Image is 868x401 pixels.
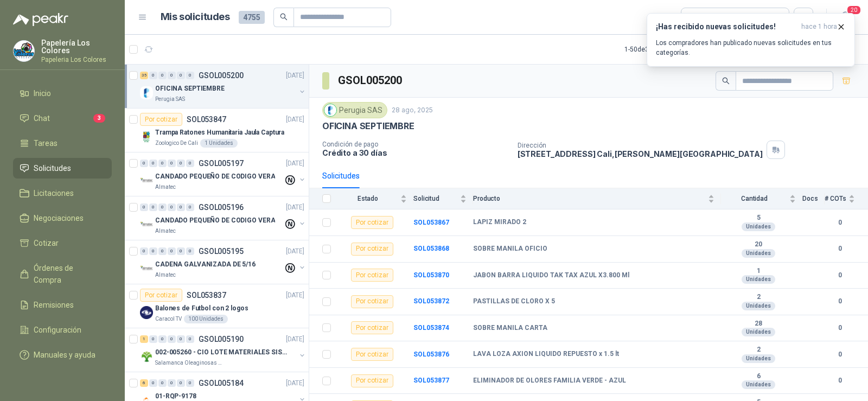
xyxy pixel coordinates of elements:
a: Configuración [13,320,112,340]
div: 0 [158,160,167,167]
div: 0 [149,335,157,343]
a: 35 0 0 0 0 0 GSOL005200[DATE] Company LogoOFICINA SEPTIEMBREPerugia SAS [140,69,307,104]
span: search [722,77,730,85]
span: Estado [337,195,398,202]
span: # COTs [825,195,846,202]
p: Caracol TV [155,315,182,323]
b: 0 [825,296,855,307]
div: Por cotizar [140,113,182,126]
th: Cantidad [721,188,802,209]
div: Perugia SAS [322,102,387,118]
a: Solicitudes [13,158,112,179]
a: Negociaciones [13,208,112,228]
p: GSOL005184 [199,379,244,387]
h3: GSOL005200 [338,72,404,89]
b: SOBRE MANILA OFICIO [473,245,547,253]
a: Por cotizarSOL053847[DATE] Company LogoTrampa Ratones Humanitaria Jaula CapturaZoologico De Cali1... [125,109,309,152]
p: [DATE] [286,378,304,389]
img: Company Logo [140,86,153,99]
div: Por cotizar [351,295,393,308]
div: Unidades [742,249,775,258]
img: Company Logo [140,262,153,275]
div: Por cotizar [351,269,393,282]
div: 0 [149,247,157,255]
p: [DATE] [286,202,304,213]
p: [DATE] [286,246,304,257]
span: Órdenes de Compra [34,262,101,286]
span: Negociaciones [34,212,84,224]
p: SOL053847 [187,116,226,123]
button: 20 [835,8,855,27]
p: CANDADO PEQUEÑO DE CODIGO VERA [155,215,275,226]
span: Tareas [34,137,58,149]
div: 0 [149,203,157,211]
th: Solicitud [413,188,473,209]
div: 1 - 50 de 3061 [624,41,695,58]
div: 100 Unidades [184,315,228,323]
span: Solicitudes [34,162,71,174]
p: CADENA GALVANIZADA DE 5/16 [155,259,256,270]
a: Órdenes de Compra [13,258,112,290]
div: 0 [149,160,157,167]
span: Configuración [34,324,81,336]
p: OFICINA SEPTIEMBRE [155,84,225,94]
img: Logo peakr [13,13,68,26]
p: 28 ago, 2025 [392,105,433,116]
div: 0 [186,247,194,255]
div: 0 [158,72,167,79]
div: 0 [168,379,176,387]
div: 0 [140,247,148,255]
a: 0 0 0 0 0 0 GSOL005196[DATE] Company LogoCANDADO PEQUEÑO DE CODIGO VERAAlmatec [140,201,307,235]
b: 0 [825,323,855,333]
b: JABON BARRA LIQUIDO TAK TAX AZUL X3.800 Ml [473,271,629,280]
b: LAPIZ MIRADO 2 [473,218,526,227]
div: Todas [688,11,711,23]
p: GSOL005196 [199,203,244,211]
div: 0 [186,335,194,343]
div: 0 [168,72,176,79]
div: 0 [177,335,185,343]
b: 2 [721,293,796,302]
a: SOL053877 [413,377,449,384]
span: Cantidad [721,195,787,202]
a: SOL053867 [413,219,449,226]
th: Docs [802,188,825,209]
span: Manuales y ayuda [34,349,95,361]
div: 0 [158,203,167,211]
p: GSOL005197 [199,160,244,167]
div: Por cotizar [351,374,393,387]
div: Unidades [742,380,775,389]
div: 0 [186,379,194,387]
a: SOL053870 [413,271,449,279]
a: Tareas [13,133,112,154]
div: 0 [186,160,194,167]
th: Estado [337,188,413,209]
span: 3 [93,114,105,123]
p: [DATE] [286,290,304,301]
div: Unidades [742,275,775,284]
img: Company Logo [140,306,153,319]
b: 5 [721,214,796,222]
div: 0 [140,160,148,167]
div: 0 [177,247,185,255]
p: OFICINA SEPTIEMBRE [322,120,414,132]
img: Company Logo [140,218,153,231]
a: SOL053872 [413,297,449,305]
b: SOL053868 [413,245,449,252]
p: 002-005260 - CIO LOTE MATERIALES SISTEMA HIDRAULIC [155,347,290,358]
p: Dirección [518,142,763,149]
span: hace 1 hora [801,22,837,31]
b: 1 [721,267,796,276]
div: Unidades [742,222,775,231]
p: [DATE] [286,334,304,345]
button: ¡Has recibido nuevas solicitudes!hace 1 hora Los compradores han publicado nuevas solicitudes en ... [647,13,855,67]
div: 0 [177,160,185,167]
p: Los compradores han publicado nuevas solicitudes en tus categorías. [656,38,846,58]
div: 0 [149,379,157,387]
span: 4755 [239,11,265,24]
div: 0 [158,379,167,387]
p: [DATE] [286,71,304,81]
